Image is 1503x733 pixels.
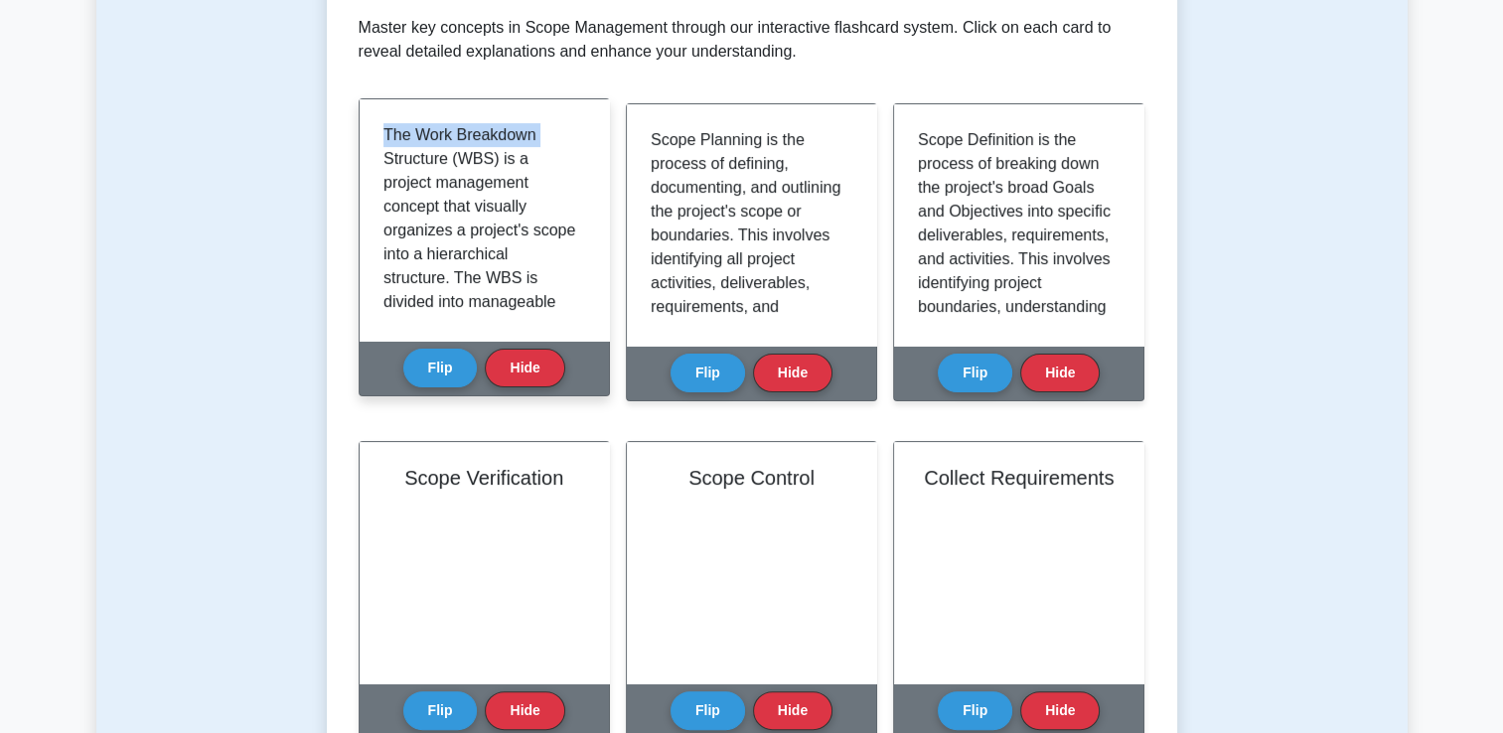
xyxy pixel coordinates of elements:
[938,354,1012,392] button: Flip
[753,691,832,730] button: Hide
[671,691,745,730] button: Flip
[359,16,1145,64] p: Master key concepts in Scope Management through our interactive flashcard system. Click on each c...
[651,466,852,490] h2: Scope Control
[1020,354,1100,392] button: Hide
[938,691,1012,730] button: Flip
[383,466,585,490] h2: Scope Verification
[485,691,564,730] button: Hide
[918,466,1120,490] h2: Collect Requirements
[403,349,478,387] button: Flip
[753,354,832,392] button: Hide
[671,354,745,392] button: Flip
[485,349,564,387] button: Hide
[1020,691,1100,730] button: Hide
[403,691,478,730] button: Flip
